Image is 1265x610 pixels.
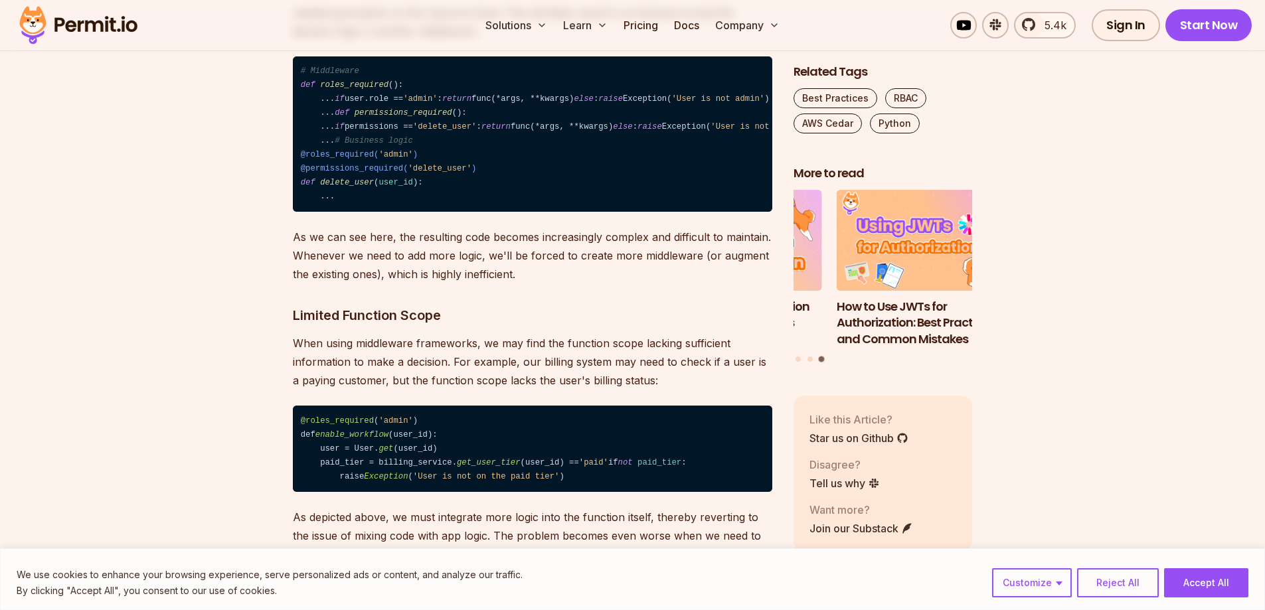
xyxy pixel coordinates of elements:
code: ( ) def (user_id): user = User. (user_id) paid_tier = billing_service. (user_id) == if : raise ( ) [293,406,772,492]
a: Docs [669,12,705,38]
span: user_id [379,178,412,187]
span: 'paid' [579,458,608,467]
a: Python [870,114,920,133]
div: Posts [794,190,973,364]
a: Tell us why [809,475,880,491]
h3: Limited Function Scope [293,305,772,326]
span: # Business logic [335,136,413,145]
button: Learn [558,12,613,38]
span: 'User is not on the paid tier' [413,472,560,481]
span: delete_user [320,178,374,187]
span: if [335,94,345,104]
span: 5.4k [1037,17,1066,33]
span: 'admin' [403,94,437,104]
span: def [301,178,315,187]
span: 'admin' [379,150,412,159]
span: def [335,108,349,117]
li: 3 of 3 [837,190,1016,348]
button: Customize [992,568,1072,597]
button: Company [710,12,785,38]
img: Implementing Authentication and Authorization in Next.js [643,190,822,291]
a: Join our Substack [809,520,913,536]
button: Go to slide 2 [807,356,813,361]
a: Best Practices [794,88,877,108]
a: 5.4k [1014,12,1076,38]
span: return [481,122,511,131]
span: raise [637,122,662,131]
button: Accept All [1164,568,1248,597]
a: AWS Cedar [794,114,862,133]
span: 'User is not admin' [672,94,765,104]
span: get_user_tier [457,458,521,467]
span: 'admin' [379,416,412,425]
a: Start Now [1165,9,1252,41]
span: if [335,122,345,131]
span: def [301,80,315,90]
span: # Middleware [301,66,359,76]
span: permissions_required [355,108,452,117]
button: Go to slide 3 [819,356,825,362]
button: Go to slide 1 [796,356,801,361]
span: 'delete_user' [413,122,477,131]
p: By clicking "Accept All", you consent to our use of cookies. [17,583,523,599]
h3: How to Use JWTs for Authorization: Best Practices and Common Mistakes [837,298,1016,347]
span: raise [598,94,623,104]
button: Reject All [1077,568,1159,597]
p: Want more? [809,501,913,517]
img: Permit logo [13,3,143,48]
p: As depicted above, we must integrate more logic into the function itself, thereby reverting to th... [293,508,772,564]
p: We use cookies to enhance your browsing experience, serve personalized ads or content, and analyz... [17,567,523,583]
span: enable_workflow [315,430,388,439]
span: else [613,122,632,131]
span: return [442,94,471,104]
p: Disagree? [809,456,880,472]
code: (): ... user.role == : func(*args, **kwargs) : Exception( ) ... (): ... permissions == : func(*ar... [293,56,772,212]
a: Sign In [1092,9,1160,41]
p: Like this Article? [809,411,908,427]
span: paid_tier [637,458,681,467]
a: Pricing [618,12,663,38]
a: How to Use JWTs for Authorization: Best Practices and Common MistakesHow to Use JWTs for Authoriz... [837,190,1016,348]
img: How to Use JWTs for Authorization: Best Practices and Common Mistakes [837,190,1016,291]
span: not [618,458,633,467]
a: RBAC [885,88,926,108]
li: 2 of 3 [643,190,822,348]
p: When using middleware frameworks, we may find the function scope lacking sufficient information t... [293,334,772,390]
span: @roles_required( ) [301,150,418,159]
span: @roles_required [301,416,374,425]
p: As we can see here, the resulting code becomes increasingly complex and difficult to maintain. Wh... [293,228,772,283]
h2: More to read [794,165,973,182]
span: get [379,444,393,453]
span: roles_required [320,80,388,90]
span: 'delete_user' [408,164,471,173]
button: Solutions [480,12,552,38]
h3: Implementing Authentication and Authorization in Next.js [643,298,822,331]
h2: Related Tags [794,64,973,80]
span: 'User is not admin' [711,122,803,131]
span: @permissions_required( ) [301,164,477,173]
span: else [574,94,593,104]
a: Star us on Github [809,429,908,445]
span: Exception [364,472,408,481]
